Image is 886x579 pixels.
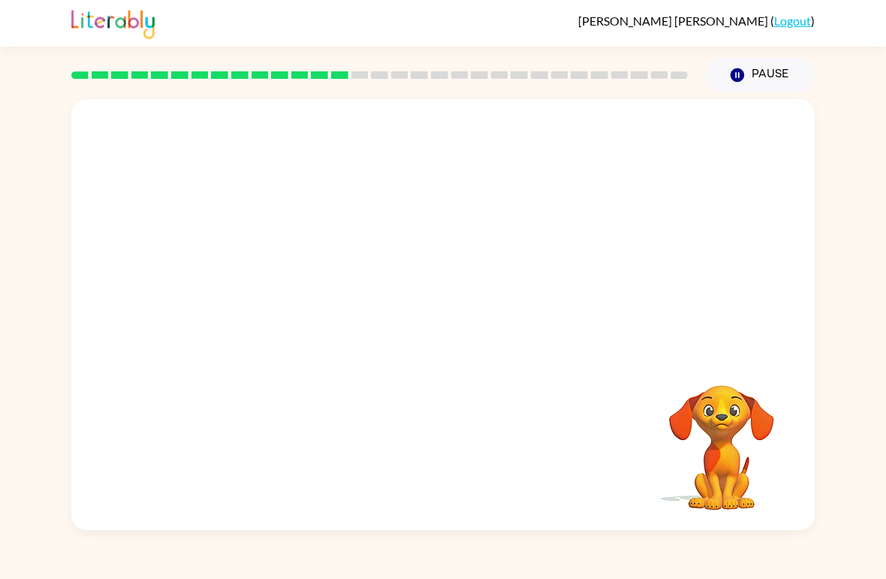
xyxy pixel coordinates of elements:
div: ( ) [578,14,815,28]
button: Pause [706,58,815,92]
a: Logout [774,14,811,28]
video: Your browser must support playing .mp4 files to use Literably. Please try using another browser. [646,362,797,512]
span: [PERSON_NAME] [PERSON_NAME] [578,14,770,28]
img: Literably [71,6,155,39]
